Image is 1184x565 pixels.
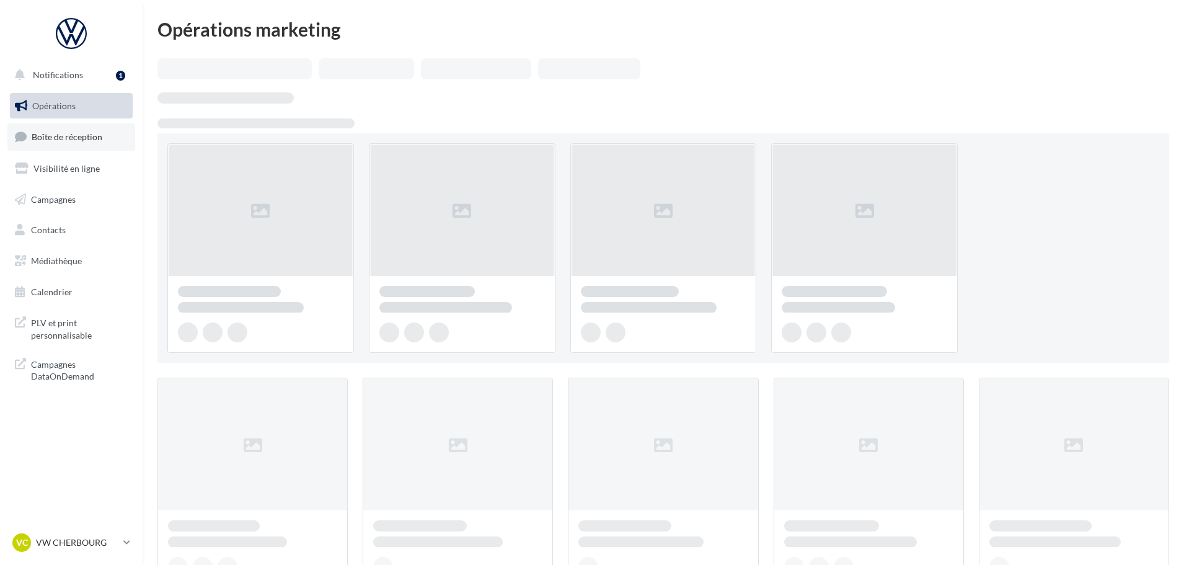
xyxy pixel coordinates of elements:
span: Campagnes [31,194,76,204]
span: Calendrier [31,287,73,297]
a: VC VW CHERBOURG [10,531,133,554]
a: Visibilité en ligne [7,156,135,182]
span: Notifications [33,69,83,80]
span: PLV et print personnalisable [31,314,128,341]
a: Campagnes DataOnDemand [7,351,135,388]
a: Contacts [7,217,135,243]
div: 1 [116,71,125,81]
p: VW CHERBOURG [36,536,118,549]
a: Opérations [7,93,135,119]
span: Boîte de réception [32,131,102,142]
a: PLV et print personnalisable [7,309,135,346]
span: Visibilité en ligne [33,163,100,174]
a: Calendrier [7,279,135,305]
span: Médiathèque [31,256,82,266]
div: Opérations marketing [157,20,1169,38]
span: Contacts [31,225,66,235]
button: Notifications 1 [7,62,130,88]
span: Opérations [32,100,76,111]
span: Campagnes DataOnDemand [31,356,128,383]
span: VC [16,536,28,549]
a: Médiathèque [7,248,135,274]
a: Boîte de réception [7,123,135,150]
a: Campagnes [7,187,135,213]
